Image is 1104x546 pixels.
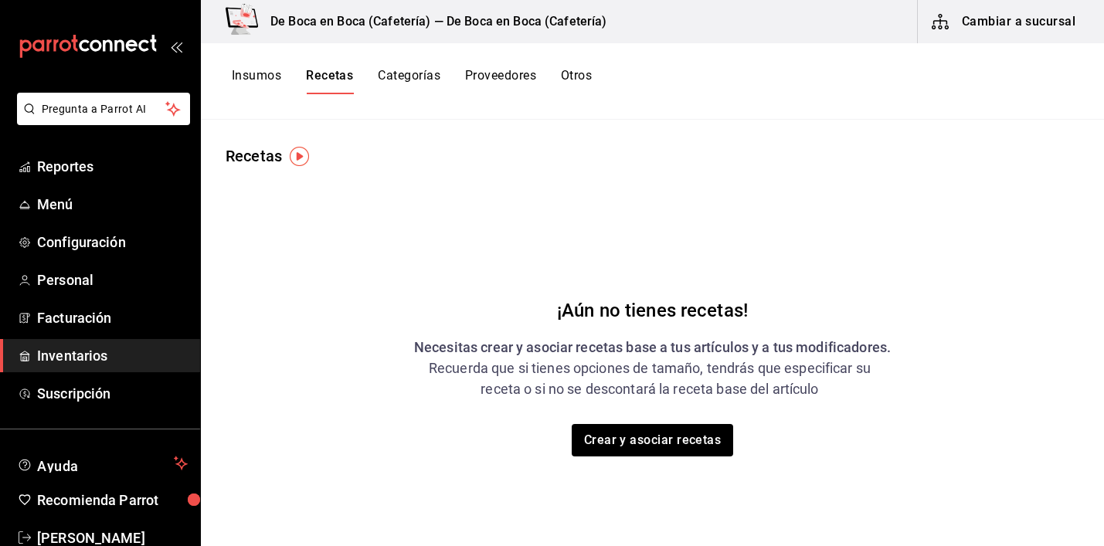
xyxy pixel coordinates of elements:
button: Otros [561,68,592,94]
span: Inventarios [37,345,188,366]
span: Reportes [37,156,188,177]
div: Recuerda que si tienes opciones de tamaño, tendrás que especificar su receta o si no se descontar... [414,358,885,399]
button: Recetas [306,68,353,94]
span: Personal [37,270,188,290]
button: Categorías [378,68,440,94]
div: Recetas [226,144,282,168]
span: Recomienda Parrot [37,490,188,510]
button: Pregunta a Parrot AI [17,93,190,125]
span: Pregunta a Parrot AI [42,101,166,117]
span: Ayuda [37,454,168,473]
span: Menú [37,194,188,215]
button: open_drawer_menu [170,40,182,53]
button: Insumos [232,68,281,94]
div: Necesitas crear y asociar recetas base a tus artículos y a tus modificadores. [414,337,891,358]
button: Proveedores [465,68,536,94]
a: Pregunta a Parrot AI [11,112,190,128]
h3: De Boca en Boca (Cafetería) — De Boca en Boca (Cafetería) [258,12,607,31]
img: Tooltip marker [290,147,309,166]
div: ¡Aún no tienes recetas! [414,297,891,324]
span: Suscripción [37,383,188,404]
span: Configuración [37,232,188,253]
div: navigation tabs [232,68,592,94]
button: Crear y asociar recetas [572,424,734,456]
span: Facturación [37,307,188,328]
